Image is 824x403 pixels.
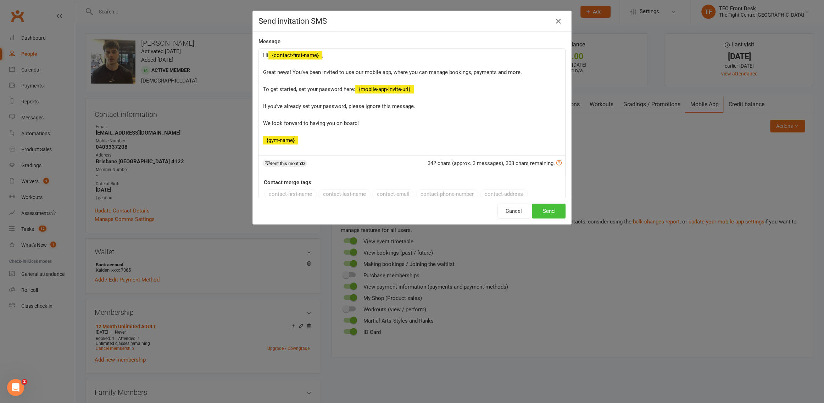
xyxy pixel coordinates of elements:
[7,379,24,396] iframe: Intercom live chat
[22,379,27,385] span: 2
[553,16,564,27] button: Close
[264,178,311,187] label: Contact merge tags
[258,17,566,25] h4: Send invitation SMS
[263,103,415,109] span: If you've already set your password, please ignore this message.
[532,204,566,218] button: Send
[322,52,323,58] span: ,
[302,161,305,166] strong: 0
[263,69,522,75] span: Great news! You've been invited to use our mobile app, where you can manage bookings, payments an...
[497,204,530,218] button: Cancel
[258,37,280,46] label: Message
[263,86,355,92] span: To get started, set your password here:
[428,159,562,168] div: 342 chars (approx. 3 messages), 308 chars remaining.
[263,52,268,58] span: Hi
[263,120,359,126] span: We look forward to having you on board!
[262,160,307,167] div: Sent this month:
